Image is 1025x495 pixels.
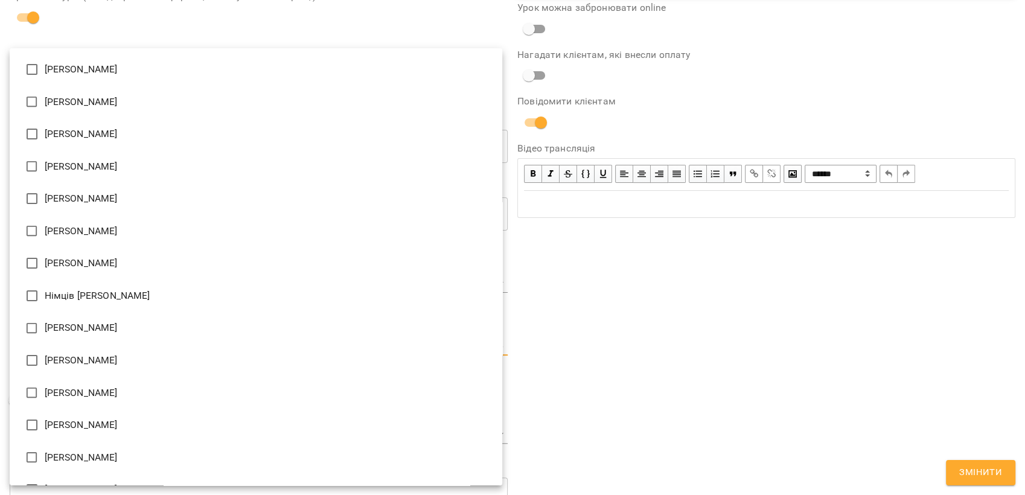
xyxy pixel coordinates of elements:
[10,312,502,345] li: [PERSON_NAME]
[10,182,502,215] li: [PERSON_NAME]
[10,279,502,312] li: Німців [PERSON_NAME]
[10,53,502,86] li: [PERSON_NAME]
[10,150,502,183] li: [PERSON_NAME]
[10,215,502,247] li: [PERSON_NAME]
[10,344,502,377] li: [PERSON_NAME]
[10,118,502,150] li: [PERSON_NAME]
[10,86,502,118] li: [PERSON_NAME]
[10,441,502,474] li: [PERSON_NAME]
[10,247,502,279] li: [PERSON_NAME]
[10,377,502,409] li: [PERSON_NAME]
[10,409,502,441] li: [PERSON_NAME]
